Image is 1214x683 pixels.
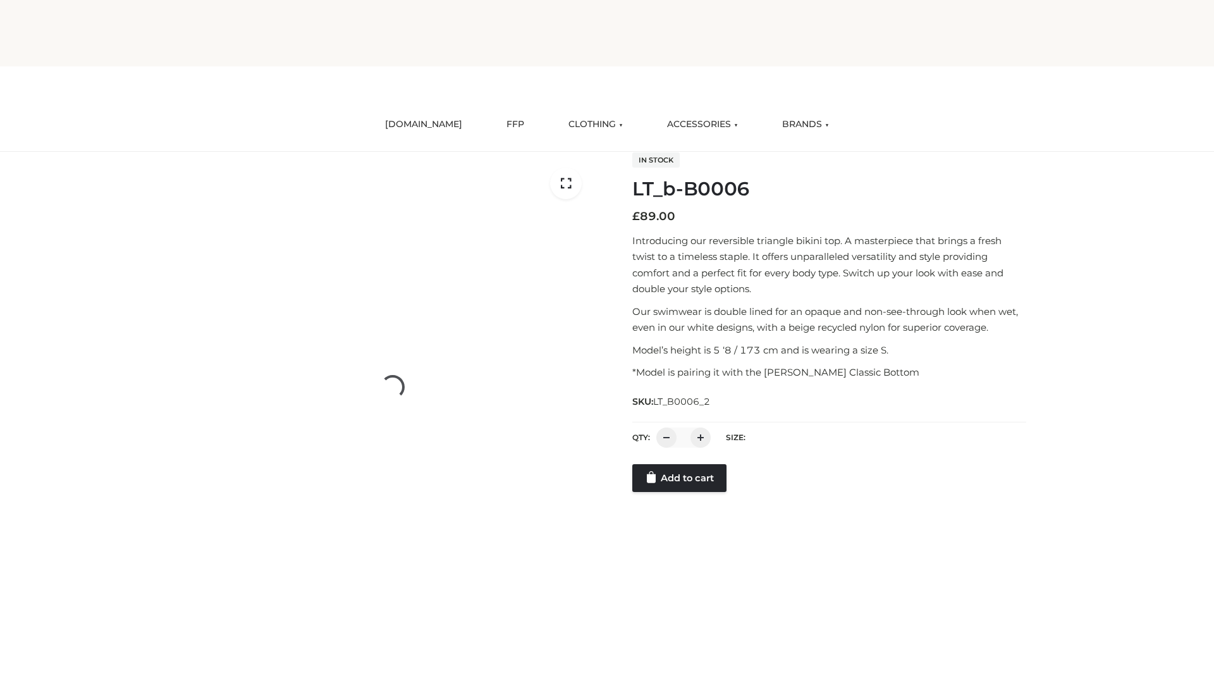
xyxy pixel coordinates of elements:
a: CLOTHING [559,111,632,138]
a: FFP [497,111,534,138]
label: QTY: [632,433,650,442]
p: *Model is pairing it with the [PERSON_NAME] Classic Bottom [632,364,1026,381]
a: BRANDS [773,111,838,138]
p: Our swimwear is double lined for an opaque and non-see-through look when wet, even in our white d... [632,304,1026,336]
label: Size: [726,433,745,442]
span: SKU: [632,394,711,409]
span: In stock [632,152,680,168]
bdi: 89.00 [632,209,675,223]
a: ACCESSORIES [658,111,747,138]
a: Add to cart [632,464,727,492]
p: Introducing our reversible triangle bikini top. A masterpiece that brings a fresh twist to a time... [632,233,1026,297]
h1: LT_b-B0006 [632,178,1026,200]
span: £ [632,209,640,223]
a: [DOMAIN_NAME] [376,111,472,138]
p: Model’s height is 5 ‘8 / 173 cm and is wearing a size S. [632,342,1026,359]
span: LT_B0006_2 [653,396,710,407]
